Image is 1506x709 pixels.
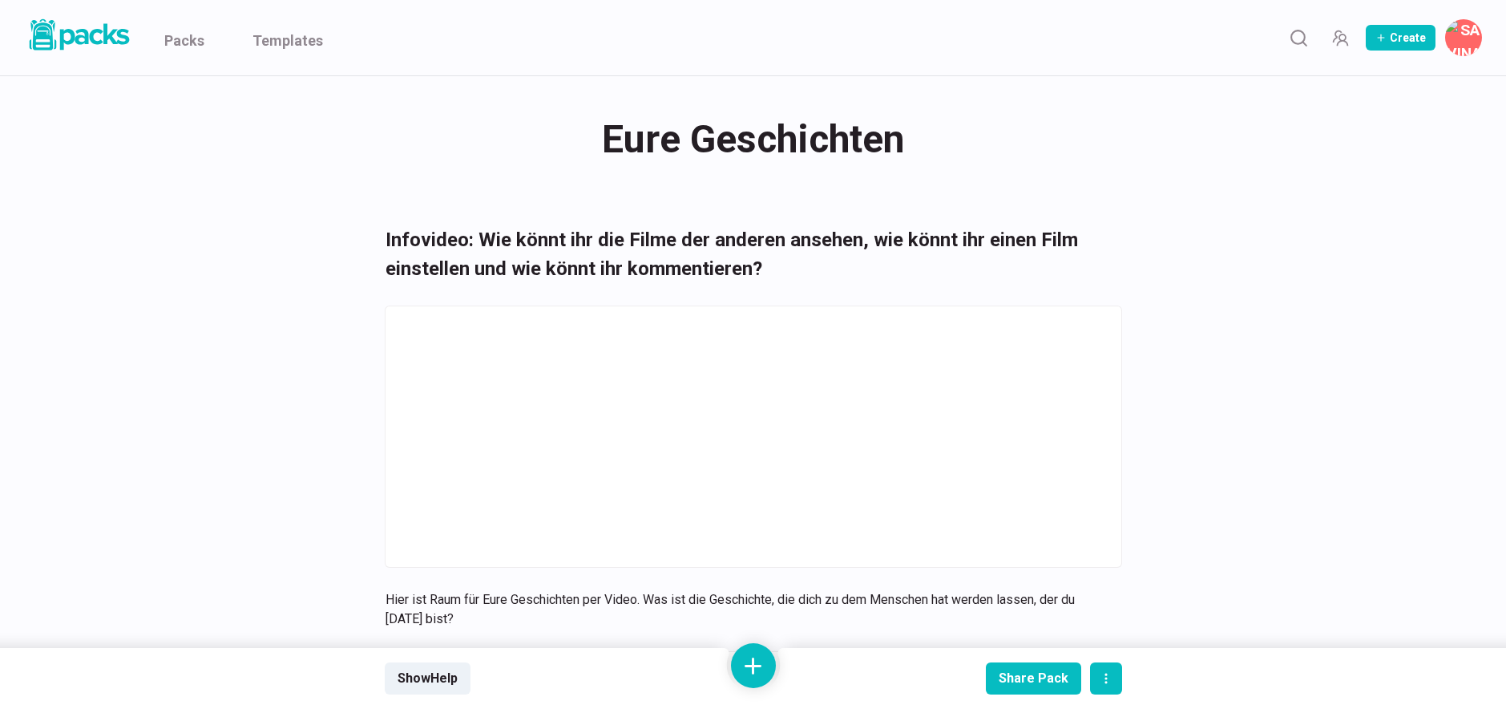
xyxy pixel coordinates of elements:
[1090,662,1122,695] button: actions
[1366,25,1435,51] button: Create Pack
[1324,22,1356,54] button: Manage Team Invites
[386,225,1102,283] h3: Infovideo: Wie könnt ihr die Filme der anderen ansehen, wie könnt ihr einen Film einstellen und w...
[999,671,1068,686] div: Share Pack
[602,108,905,171] span: Eure Geschichten
[385,662,470,695] button: ShowHelp
[386,590,1102,629] p: Hier ist Raum für Eure Geschichten per Video. Was ist die Geschichte, die dich zu dem Menschen ha...
[24,16,132,59] a: Packs logo
[513,316,994,557] iframe: iframe
[1445,19,1482,56] button: Savina Tilmann
[1282,22,1314,54] button: Search
[986,662,1081,695] button: Share Pack
[24,16,132,54] img: Packs logo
